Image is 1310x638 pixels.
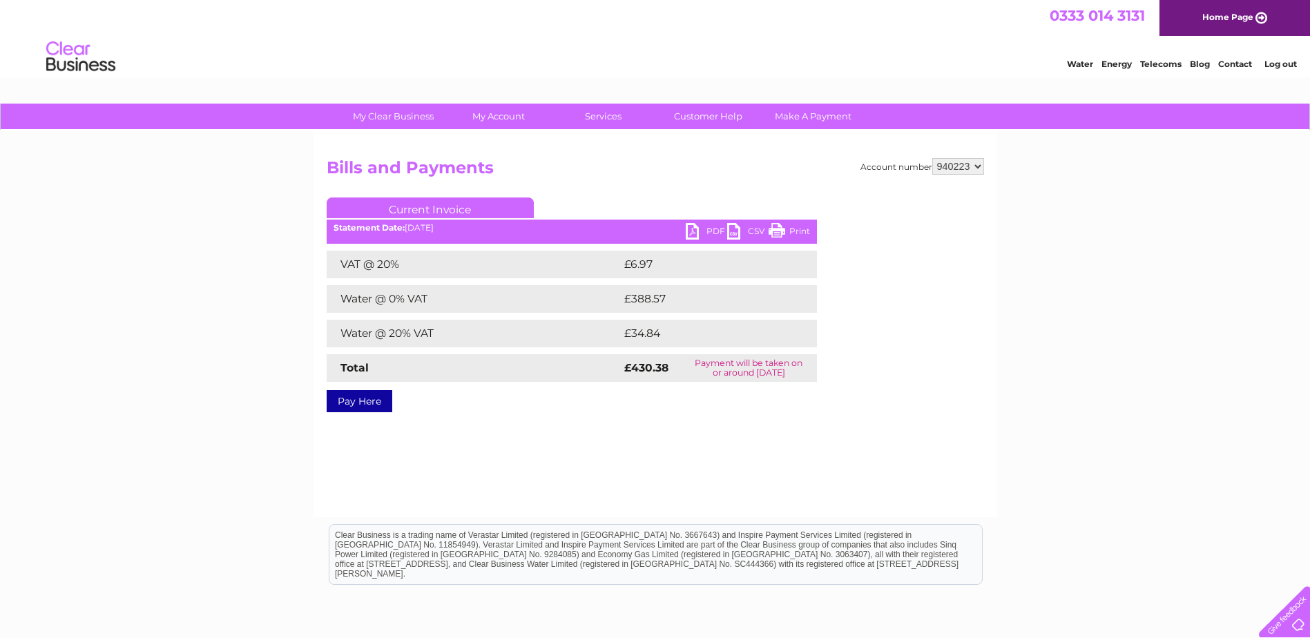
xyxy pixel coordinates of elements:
[681,354,816,382] td: Payment will be taken on or around [DATE]
[769,223,810,243] a: Print
[621,320,790,347] td: £34.84
[336,104,450,129] a: My Clear Business
[1050,7,1145,24] a: 0333 014 3131
[327,320,621,347] td: Water @ 20% VAT
[727,223,769,243] a: CSV
[46,36,116,78] img: logo.png
[1140,59,1182,69] a: Telecoms
[621,285,793,313] td: £388.57
[651,104,765,129] a: Customer Help
[546,104,660,129] a: Services
[327,390,392,412] a: Pay Here
[329,8,982,67] div: Clear Business is a trading name of Verastar Limited (registered in [GEOGRAPHIC_DATA] No. 3667643...
[340,361,369,374] strong: Total
[860,158,984,175] div: Account number
[1190,59,1210,69] a: Blog
[686,223,727,243] a: PDF
[624,361,668,374] strong: £430.38
[441,104,555,129] a: My Account
[621,251,784,278] td: £6.97
[327,251,621,278] td: VAT @ 20%
[756,104,870,129] a: Make A Payment
[1067,59,1093,69] a: Water
[334,222,405,233] b: Statement Date:
[327,223,817,233] div: [DATE]
[1101,59,1132,69] a: Energy
[327,285,621,313] td: Water @ 0% VAT
[1218,59,1252,69] a: Contact
[1264,59,1297,69] a: Log out
[327,158,984,184] h2: Bills and Payments
[327,197,534,218] a: Current Invoice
